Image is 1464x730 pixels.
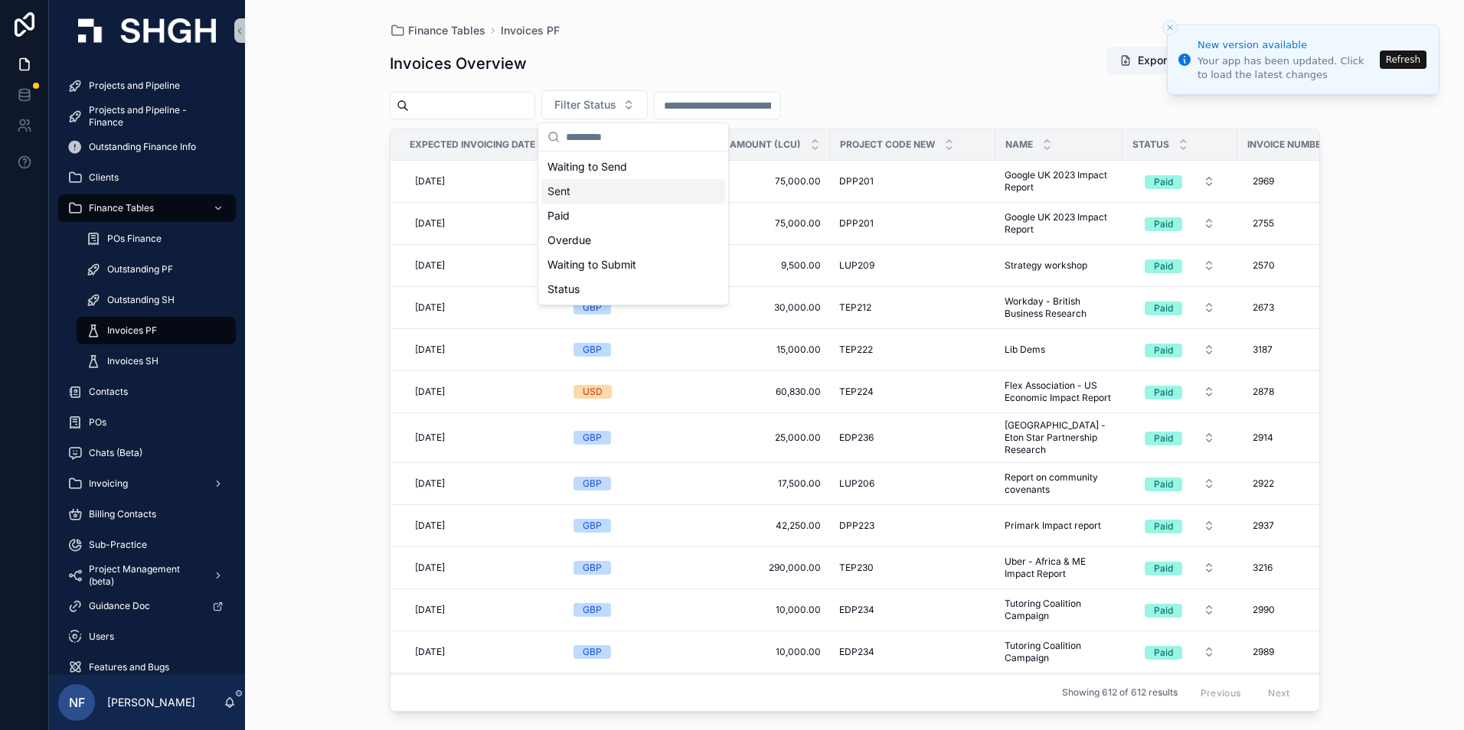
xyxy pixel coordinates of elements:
a: DPP201 [839,175,986,187]
a: TEP222 [839,344,986,356]
a: 15,000.00 [716,344,821,356]
a: 2570 [1247,253,1347,278]
span: Finance Tables [408,23,485,38]
div: Suggestions [538,152,728,305]
span: Features and Bugs [89,661,169,673]
a: Invoicing [58,470,236,497]
button: Select Button [1132,470,1227,497]
span: TEP224 [839,386,874,398]
span: 17,500.00 [716,477,821,490]
a: Contacts [58,378,236,406]
span: Project Management (beta) [89,563,201,588]
span: [DATE] [415,604,445,616]
div: GBP [583,603,602,617]
div: Paid [1154,217,1173,231]
a: Select Button [1132,595,1228,624]
div: Paid [1154,604,1173,618]
a: LUP206 [839,477,986,490]
button: Select Button [1132,638,1227,666]
span: [DATE] [415,432,445,444]
div: Waiting to Submit [541,253,725,277]
div: scrollable content [49,61,245,675]
button: Close toast [1162,20,1178,35]
span: Filter Status [554,97,616,112]
a: Projects and Pipeline - Finance [58,103,236,130]
span: Guidance Doc [89,600,150,612]
span: Tutoring Coalition Campaign [1005,640,1113,664]
span: Outstanding Finance Info [89,141,196,153]
span: 2570 [1253,259,1275,272]
span: Invoices PF [501,23,560,38]
div: Paid [1154,646,1173,660]
div: Overdue [541,228,725,253]
span: DPP201 [839,217,874,230]
a: [GEOGRAPHIC_DATA] - Eton Star Partnership Research [1005,419,1113,456]
div: GBP [583,519,602,533]
a: 10,000.00 [716,646,821,658]
a: [DATE] [409,295,555,320]
a: 75,000.00 [716,217,821,230]
div: Waiting to Send [541,155,725,179]
span: Lib Dems [1005,344,1045,356]
h1: Invoices Overview [390,53,527,74]
span: 9,500.00 [716,259,821,272]
a: 2914 [1247,425,1347,450]
span: Finance Tables [89,202,154,214]
a: Clients [58,164,236,191]
span: 10,000.00 [716,604,821,616]
a: Guidance Doc [58,592,236,620]
span: EDP234 [839,604,874,616]
a: Flex Association - US Economic Impact Report [1005,380,1113,404]
span: Chats (Beta) [89,447,142,459]
div: Paid [1154,301,1173,315]
span: TEP230 [839,562,874,574]
button: Select Button [1132,596,1227,624]
div: Paid [1154,259,1173,273]
span: DPP201 [839,175,874,187]
a: GBP [574,645,698,659]
a: DPP201 [839,217,986,230]
button: Select Button [1132,424,1227,451]
div: Paid [1154,520,1173,533]
a: GBP [574,561,698,575]
span: EDP236 [839,432,874,444]
a: Users [58,623,236,650]
a: 42,250.00 [716,520,821,532]
a: Select Button [1132,209,1228,238]
div: Paid [541,204,725,228]
a: Select Button [1132,377,1228,406]
div: GBP [583,561,602,575]
span: Clients [89,171,119,184]
span: POs Finance [107,233,162,245]
span: 3187 [1253,344,1273,356]
img: App logo [78,18,216,43]
a: 25,000.00 [716,432,821,444]
a: Features and Bugs [58,653,236,681]
span: Invoice Number [1247,139,1327,151]
span: [DATE] [415,562,445,574]
a: [DATE] [409,253,555,278]
a: Select Button [1132,553,1228,582]
a: GBP [574,477,698,490]
a: Workday - British Business Research [1005,295,1113,320]
span: Google UK 2023 Impact Report [1005,211,1113,236]
a: Invoices SH [77,347,236,375]
span: 2914 [1253,432,1273,444]
span: LUP206 [839,477,874,490]
span: Status [1132,139,1169,151]
span: [DATE] [415,175,445,187]
span: DPP223 [839,520,874,532]
a: 2673 [1247,295,1347,320]
a: [DATE] [409,211,555,236]
button: Select Button [1132,210,1227,237]
span: Name [1005,139,1033,151]
a: 3216 [1247,556,1347,580]
div: GBP [583,301,602,314]
span: Showing 612 of 612 results [1062,687,1178,699]
a: TEP212 [839,301,986,314]
div: GBP [583,477,602,490]
button: Select Button [1132,554,1227,582]
a: [DATE] [409,425,555,450]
